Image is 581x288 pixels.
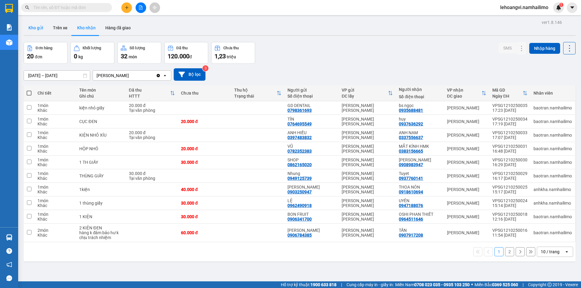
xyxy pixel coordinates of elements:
[287,88,336,92] div: Người gửi
[287,103,336,108] div: GD DENTAIL
[287,117,336,121] div: TÍN
[38,91,73,95] div: Chi tiết
[287,185,336,189] div: Kim Ngọc
[399,157,441,162] div: NGỌC TINA
[492,162,527,167] div: 16:29 [DATE]
[202,65,208,71] sup: 3
[79,146,123,151] div: HỘP NHỎ
[556,5,561,10] img: icon-new-feature
[125,5,129,10] span: plus
[181,201,228,205] div: 30.000 đ
[492,108,527,113] div: 17:23 [DATE]
[399,144,441,149] div: MẮT KÍNH HMK
[281,281,336,288] span: Hỗ trợ kỹ thuật:
[399,130,441,135] div: ANH NAM
[234,88,277,92] div: Thu hộ
[38,108,73,113] div: Khác
[287,144,336,149] div: VŨ
[129,130,175,135] div: 20.000 đ
[399,185,441,189] div: THOA NÓN
[342,103,393,113] div: [PERSON_NAME] [PERSON_NAME]
[287,203,312,208] div: 0962490918
[341,281,342,288] span: |
[444,85,489,101] th: Toggle SortBy
[447,105,486,110] div: [PERSON_NAME]
[36,46,52,50] div: Đơn hàng
[162,73,167,78] svg: open
[121,53,127,60] span: 32
[471,283,473,286] span: ⚪️
[6,39,12,46] img: warehouse-icon
[310,282,336,287] strong: 1900 633 818
[38,103,73,108] div: 1 món
[492,103,527,108] div: VPSG1210250035
[129,135,175,140] div: Tại văn phòng
[153,5,157,10] span: aim
[399,198,441,203] div: UYÊN
[533,214,572,219] div: baotran.namhailimo
[399,135,423,140] div: 0337556637
[38,121,73,126] div: Khác
[38,135,73,140] div: Khác
[33,4,105,11] input: Tìm tên, số ĐT hoặc mã đơn
[447,119,486,124] div: [PERSON_NAME]
[27,53,34,60] span: 20
[447,173,486,178] div: [PERSON_NAME]
[79,94,123,99] div: Ghi chú
[139,5,143,10] span: file-add
[97,73,129,79] div: [PERSON_NAME]
[79,230,123,240] div: hàng k đảm bảo hư k chịu trách nhiệm
[79,187,123,192] div: 1kiện
[136,2,146,13] button: file-add
[181,91,228,95] div: Chưa thu
[399,94,441,99] div: Số điện thoại
[447,201,486,205] div: [PERSON_NAME]
[181,230,228,235] div: 60.000 đ
[560,3,562,7] span: 1
[38,203,73,208] div: Khác
[79,119,123,124] div: CỤC ĐEN
[181,146,228,151] div: 20.000 đ
[211,42,255,64] button: Chưa thu1,23 triệu
[130,46,145,50] div: Số lượng
[399,162,423,167] div: 0908983947
[129,171,175,176] div: 30.000 đ
[24,71,90,80] input: Select a date range.
[129,176,175,181] div: Tại văn phòng
[287,198,336,203] div: LỆ
[505,247,514,256] button: 2
[38,189,73,194] div: Khác
[492,217,527,222] div: 12:16 [DATE]
[287,149,312,154] div: 0782352383
[287,94,336,99] div: Số điện thoại
[6,234,12,241] img: warehouse-icon
[570,5,575,10] span: caret-down
[287,108,312,113] div: 0798361693
[447,94,481,99] div: ĐC giao
[399,121,423,126] div: 0937636292
[79,105,123,110] div: kiện nhỏ giấy
[38,171,73,176] div: 1 món
[492,121,527,126] div: 17:19 [DATE]
[533,146,572,151] div: baotran.namhailimo
[492,157,527,162] div: VPSG1210250030
[523,281,524,288] span: |
[492,176,527,181] div: 16:17 [DATE]
[287,217,312,222] div: 0906341700
[287,162,312,167] div: 0862165020
[129,94,170,99] div: HTTT
[342,157,393,167] div: [PERSON_NAME] [PERSON_NAME]
[342,117,393,126] div: [PERSON_NAME] [PERSON_NAME]
[399,189,423,194] div: 0918610694
[564,249,569,254] svg: open
[121,2,132,13] button: plus
[399,203,423,208] div: 0947188076
[38,233,73,238] div: Khác
[447,88,481,92] div: VP nhận
[492,282,518,287] strong: 0369 525 060
[6,248,12,254] span: question-circle
[38,149,73,154] div: Khác
[342,185,393,194] div: [PERSON_NAME] [PERSON_NAME]
[492,149,527,154] div: 16:48 [DATE]
[287,171,336,176] div: Nhung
